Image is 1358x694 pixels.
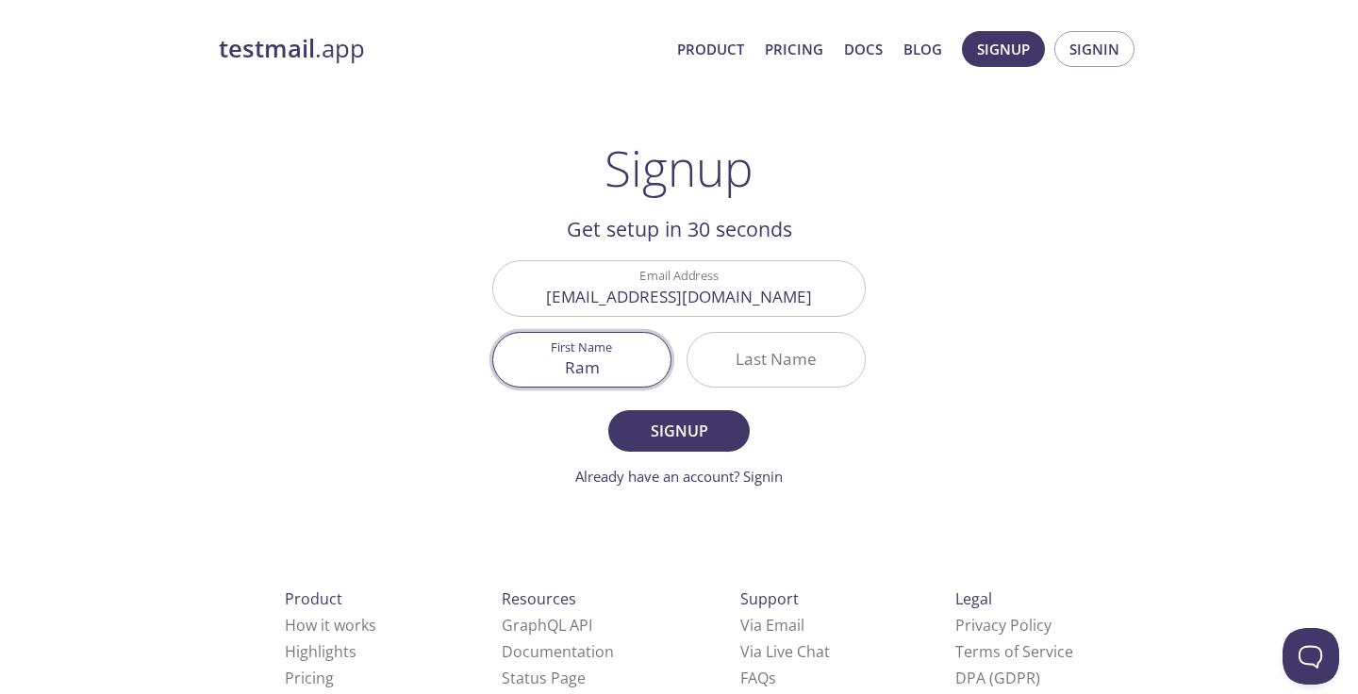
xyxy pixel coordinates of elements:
a: Already have an account? Signin [575,467,783,486]
a: How it works [285,615,376,636]
a: GraphQL API [502,615,592,636]
a: testmail.app [219,33,662,65]
a: DPA (GDPR) [955,668,1040,688]
strong: testmail [219,32,315,65]
h1: Signup [604,140,754,196]
a: Pricing [765,37,823,61]
button: Signup [962,31,1045,67]
a: Privacy Policy [955,615,1052,636]
a: Status Page [502,668,586,688]
a: Via Email [740,615,804,636]
a: Blog [903,37,942,61]
a: Pricing [285,668,334,688]
button: Signup [608,410,750,452]
span: Resources [502,588,576,609]
span: Product [285,588,342,609]
a: Docs [844,37,883,61]
a: Highlights [285,641,356,662]
span: Support [740,588,799,609]
iframe: Help Scout Beacon - Open [1283,628,1339,685]
span: s [769,668,776,688]
span: Signup [977,37,1030,61]
a: Terms of Service [955,641,1073,662]
a: Via Live Chat [740,641,830,662]
button: Signin [1054,31,1134,67]
a: Documentation [502,641,614,662]
a: Product [677,37,744,61]
span: Signin [1069,37,1119,61]
span: Signup [629,418,729,444]
h2: Get setup in 30 seconds [492,213,866,245]
span: Legal [955,588,992,609]
a: FAQ [740,668,776,688]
